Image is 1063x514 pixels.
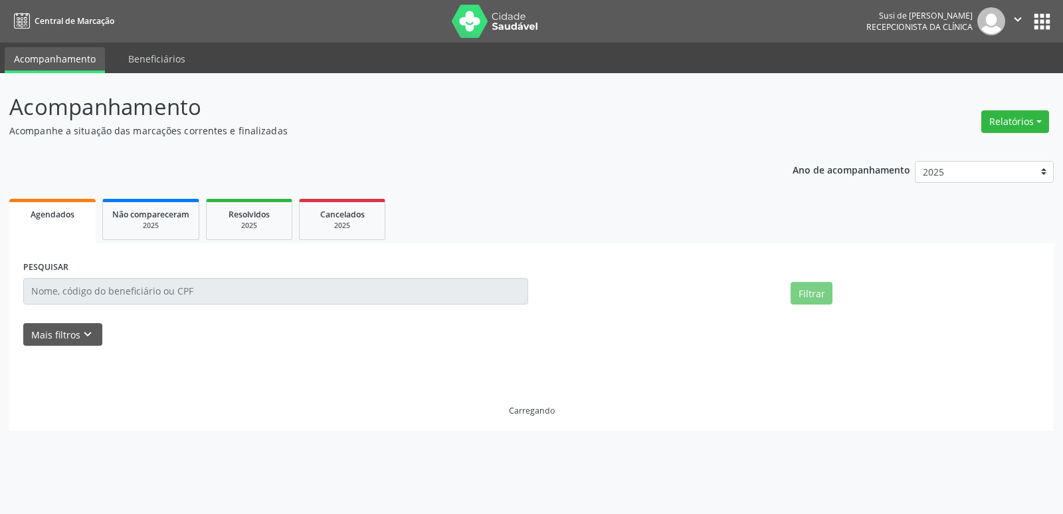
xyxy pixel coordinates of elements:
div: Susi de [PERSON_NAME] [866,10,973,21]
button: Relatórios [981,110,1049,133]
p: Acompanhamento [9,90,740,124]
input: Nome, código do beneficiário ou CPF [23,278,528,305]
i:  [1011,12,1025,27]
a: Central de Marcação [9,10,114,32]
button: Filtrar [791,282,832,305]
span: Agendados [31,209,74,220]
p: Ano de acompanhamento [793,161,910,178]
img: img [977,7,1005,35]
a: Beneficiários [119,47,195,70]
span: Resolvidos [229,209,270,220]
span: Não compareceram [112,209,189,220]
button: Mais filtroskeyboard_arrow_down [23,323,102,346]
span: Recepcionista da clínica [866,21,973,33]
span: Central de Marcação [35,15,114,27]
a: Acompanhamento [5,47,105,73]
span: Cancelados [320,209,365,220]
div: 2025 [112,221,189,231]
div: 2025 [216,221,282,231]
div: Carregando [509,405,555,416]
label: PESQUISAR [23,257,68,278]
div: 2025 [309,221,375,231]
i: keyboard_arrow_down [80,327,95,342]
p: Acompanhe a situação das marcações correntes e finalizadas [9,124,740,138]
button: apps [1030,10,1054,33]
button:  [1005,7,1030,35]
